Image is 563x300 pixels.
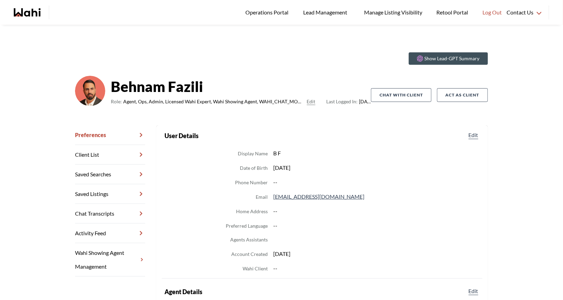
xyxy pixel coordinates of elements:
dt: Phone Number [235,178,268,187]
span: Agent, Ops, Admin, Licensed Wahi Expert, Wahi Showing Agent, WAHI_CHAT_MODERATOR [123,97,304,106]
button: Show Lead-GPT Summary [409,52,488,65]
button: Act as Client [437,88,488,102]
strong: Behnam Fazili [111,76,371,97]
a: Chat Transcripts [75,204,145,224]
button: Edit [307,97,316,106]
span: Log Out [483,8,502,17]
a: Saved Searches [75,165,145,184]
button: Edit [467,131,480,139]
a: Wahi Showing Agent Management [75,243,145,277]
dd: -- [273,221,480,230]
dt: Agents Assistants [230,236,268,244]
img: cf9ae410c976398e.png [75,76,105,106]
a: Activity Feed [75,224,145,243]
span: Operations Portal [245,8,291,17]
span: Last Logged In: [327,99,358,104]
button: Edit [467,287,480,295]
dd: B F [273,149,480,158]
dt: Home Address [236,207,268,216]
dd: -- [273,264,480,273]
dd: [DATE] [273,249,480,258]
span: Manage Listing Visibility [362,8,424,17]
span: [DATE] [327,97,371,106]
dt: Date of Birth [240,164,268,172]
dd: -- [273,178,480,187]
dt: Email [256,193,268,201]
dt: Account Created [231,250,268,258]
span: Role: [111,97,122,106]
p: Show Lead-GPT Summary [425,55,480,62]
a: Wahi homepage [14,8,41,17]
dd: -- [273,207,480,216]
span: Lead Management [303,8,350,17]
h2: Agent Details [164,287,202,297]
a: Client List [75,145,145,165]
dd: [EMAIL_ADDRESS][DOMAIN_NAME] [273,192,480,201]
span: Retool Portal [437,8,470,17]
dt: Preferred Language [226,222,268,230]
a: Saved Listings [75,184,145,204]
a: Preferences [75,125,145,145]
dd: [DATE] [273,163,480,172]
dt: Display Name [238,149,268,158]
h2: User Details [164,131,199,141]
dt: Wahi Client [243,265,268,273]
button: Chat with client [371,88,432,102]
